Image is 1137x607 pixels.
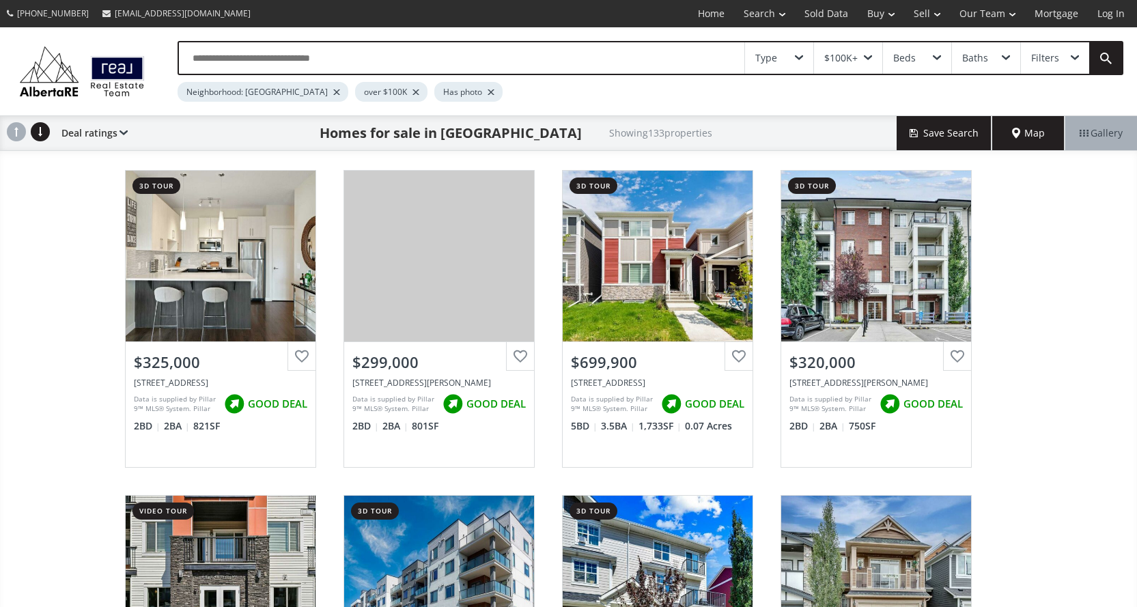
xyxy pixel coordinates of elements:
div: $100K+ [824,53,858,63]
span: 5 BD [571,419,598,433]
span: 801 SF [412,419,438,433]
span: 2 BA [819,419,845,433]
img: rating icon [439,391,466,418]
span: GOOD DEAL [903,397,963,411]
div: $320,000 [789,352,963,373]
div: Data is supplied by Pillar 9™ MLS® System. Pillar 9™ is the owner of the copyright in its MLS® Sy... [352,394,436,414]
div: Filters [1031,53,1059,63]
span: 750 SF [849,419,875,433]
span: 821 SF [193,419,220,433]
span: GOOD DEAL [466,397,526,411]
span: GOOD DEAL [248,397,307,411]
div: Data is supplied by Pillar 9™ MLS® System. Pillar 9™ is the owner of the copyright in its MLS® Sy... [789,394,873,414]
div: 28 Sage Hill Crescent NW, Calgary, AB T3R 1V3 [571,377,744,389]
span: 0.07 Acres [685,419,732,433]
div: Beds [893,53,916,63]
a: 3d tour$320,000[STREET_ADDRESS][PERSON_NAME]Data is supplied by Pillar 9™ MLS® System. Pillar 9™ ... [767,156,985,481]
span: [PHONE_NUMBER] [17,8,89,19]
div: $325,000 [134,352,307,373]
span: 3.5 BA [601,419,635,433]
img: rating icon [221,391,248,418]
div: Baths [962,53,988,63]
span: 2 BD [134,419,160,433]
span: [EMAIL_ADDRESS][DOMAIN_NAME] [115,8,251,19]
a: 3d tour$699,900[STREET_ADDRESS]Data is supplied by Pillar 9™ MLS® System. Pillar 9™ is the owner ... [548,156,767,481]
div: 8 Sage Hill Terrace NW #313, Calgary, AB T3R 0W5 [134,377,307,389]
img: rating icon [876,391,903,418]
div: 298 Sage Meadows Park NW #2312, Calgary, AB T3P 1P5 [789,377,963,389]
div: Has photo [434,82,503,102]
div: Neighborhood: [GEOGRAPHIC_DATA] [178,82,348,102]
a: $299,000[STREET_ADDRESS][PERSON_NAME]Data is supplied by Pillar 9™ MLS® System. Pillar 9™ is the ... [330,156,548,481]
span: Gallery [1080,126,1123,140]
span: 2 BD [352,419,379,433]
span: GOOD DEAL [685,397,744,411]
div: Deal ratings [55,116,128,150]
h1: Homes for sale in [GEOGRAPHIC_DATA] [320,124,582,143]
span: 2 BD [789,419,816,433]
div: 15 Sage Meadows Landing NW #5316, Calgary, AB T3P 1E5 [352,377,526,389]
div: over $100K [355,82,427,102]
div: Map [992,116,1065,150]
div: Gallery [1065,116,1137,150]
div: Type [755,53,777,63]
span: 2 BA [382,419,408,433]
div: Data is supplied by Pillar 9™ MLS® System. Pillar 9™ is the owner of the copyright in its MLS® Sy... [134,394,217,414]
img: rating icon [658,391,685,418]
div: Data is supplied by Pillar 9™ MLS® System. Pillar 9™ is the owner of the copyright in its MLS® Sy... [571,394,654,414]
div: $299,000 [352,352,526,373]
img: Logo [14,43,150,100]
span: 1,733 SF [638,419,682,433]
span: Map [1012,126,1045,140]
button: Save Search [897,116,992,150]
span: 2 BA [164,419,190,433]
a: [EMAIL_ADDRESS][DOMAIN_NAME] [96,1,257,26]
h2: Showing 133 properties [609,128,712,138]
a: 3d tour$325,000[STREET_ADDRESS]Data is supplied by Pillar 9™ MLS® System. Pillar 9™ is the owner ... [111,156,330,481]
div: $699,900 [571,352,744,373]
